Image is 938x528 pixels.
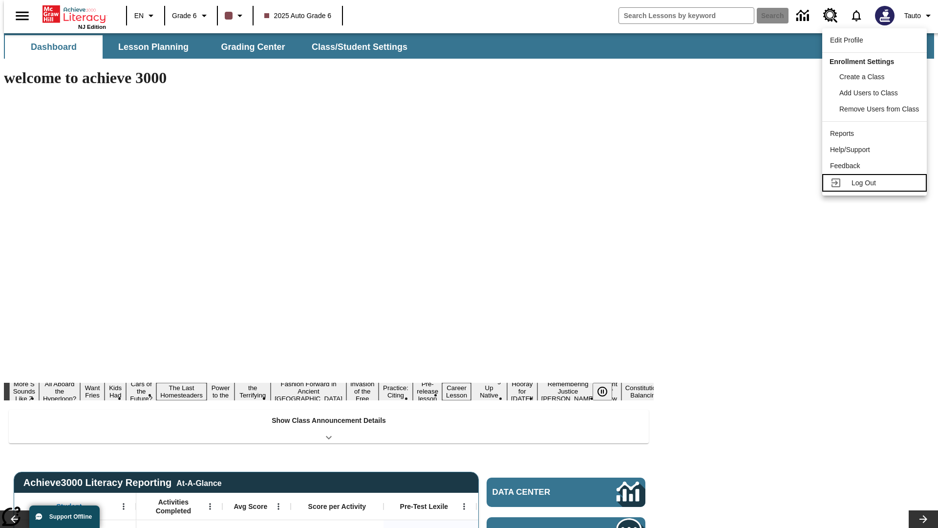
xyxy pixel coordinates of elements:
span: Help/Support [830,146,870,154]
span: Enrollment Settings [830,58,894,66]
span: Remove Users from Class [839,105,919,113]
span: Feedback [830,162,860,170]
span: Create a Class [839,73,885,81]
span: Log Out [852,179,876,187]
span: Edit Profile [830,36,863,44]
span: Add Users to Class [839,89,898,97]
span: Reports [830,130,854,137]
